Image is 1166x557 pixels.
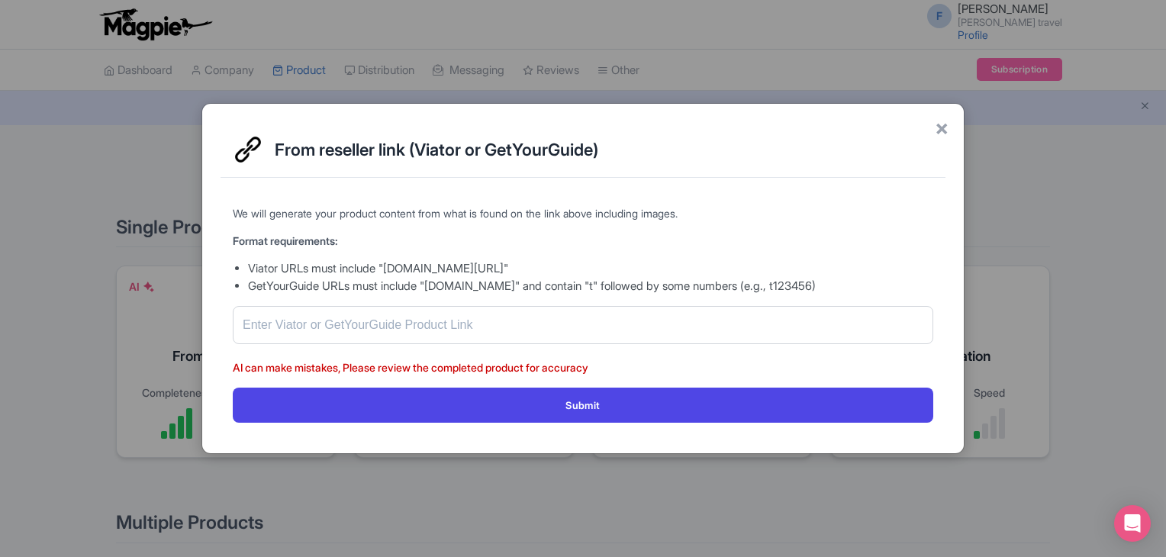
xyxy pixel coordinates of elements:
[248,278,933,295] li: GetYourGuide URLs must include "[DOMAIN_NAME]" and contain "t" followed by some numbers (e.g., t1...
[233,359,933,375] p: AI can make mistakes, Please review the completed product for accuracy
[935,111,949,143] span: ×
[233,205,933,221] p: We will generate your product content from what is found on the link above including images.
[275,140,933,159] h2: From reseller link (Viator or GetYourGuide)
[233,306,933,344] input: Enter Viator or GetYourGuide Product Link
[233,234,338,247] strong: Format requirements:
[233,388,933,422] button: Submit
[1114,505,1151,542] div: Open Intercom Messenger
[248,260,933,278] li: Viator URLs must include "[DOMAIN_NAME][URL]"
